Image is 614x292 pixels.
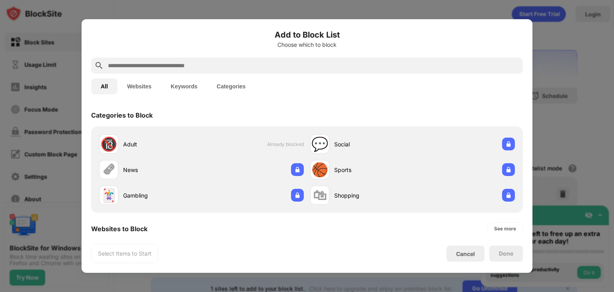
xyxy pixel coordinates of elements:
div: Choose which to block [91,42,523,48]
div: See more [494,225,516,233]
div: Gambling [123,191,201,200]
div: Select Items to Start [98,250,152,258]
h6: Add to Block List [91,29,523,41]
div: 🏀 [311,162,328,178]
button: All [91,78,118,94]
div: Websites to Block [91,225,148,233]
span: Already blocked [267,141,304,147]
img: search.svg [94,61,104,70]
div: 🗞 [102,162,116,178]
div: Cancel [456,250,475,257]
div: Social [334,140,413,148]
div: 🃏 [100,187,117,204]
button: Websites [118,78,161,94]
div: 🔞 [100,136,117,152]
button: Keywords [161,78,207,94]
div: Sports [334,166,413,174]
div: Categories to Block [91,111,153,119]
div: 🛍 [313,187,327,204]
div: Shopping [334,191,413,200]
div: News [123,166,201,174]
button: Categories [207,78,255,94]
div: Done [499,250,513,257]
div: Adult [123,140,201,148]
div: 💬 [311,136,328,152]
